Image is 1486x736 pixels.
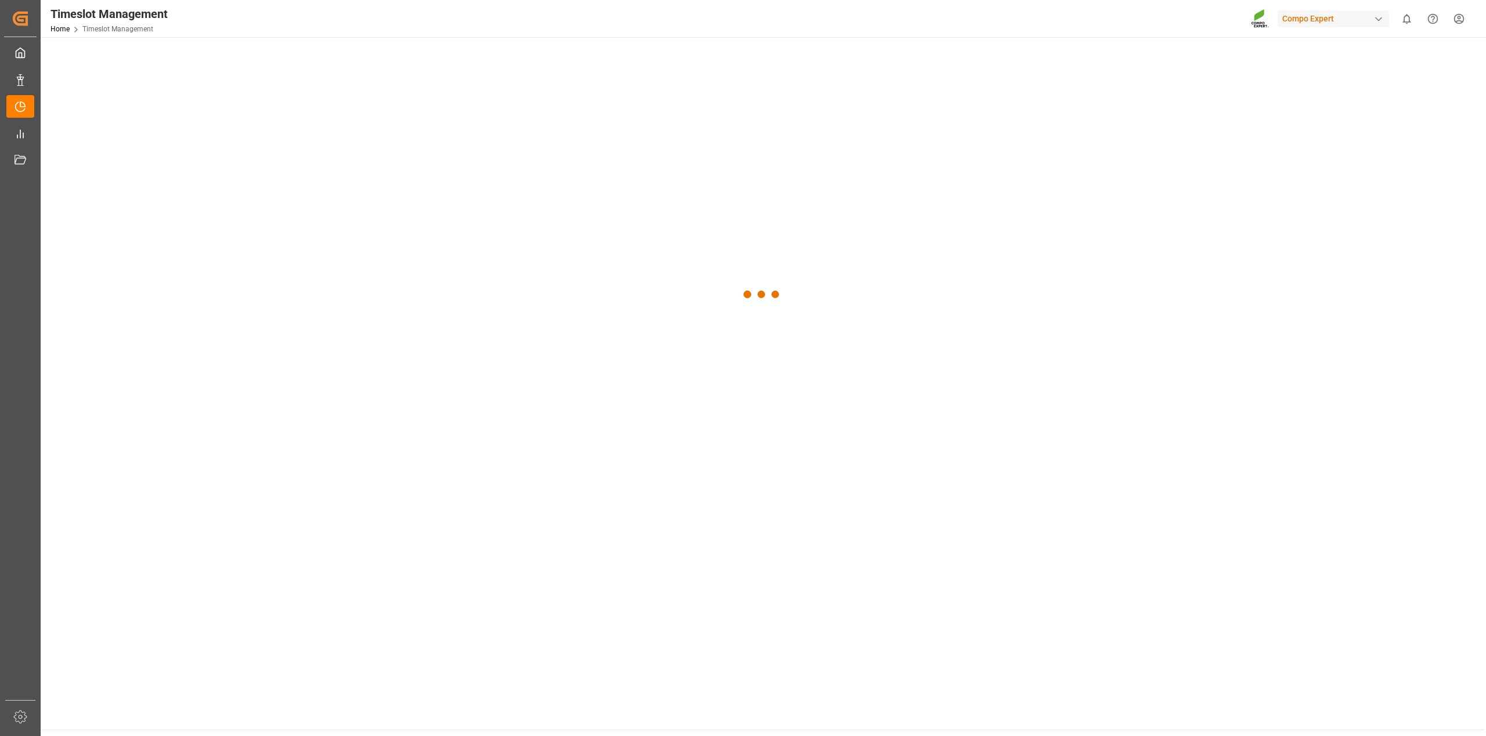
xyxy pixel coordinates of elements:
button: show 0 new notifications [1394,6,1420,32]
div: Compo Expert [1278,10,1389,27]
img: Screenshot%202023-09-29%20at%2010.02.21.png_1712312052.png [1251,9,1269,29]
button: Compo Expert [1278,8,1394,30]
a: Home [51,25,70,33]
button: Help Center [1420,6,1446,32]
div: Timeslot Management [51,5,168,23]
